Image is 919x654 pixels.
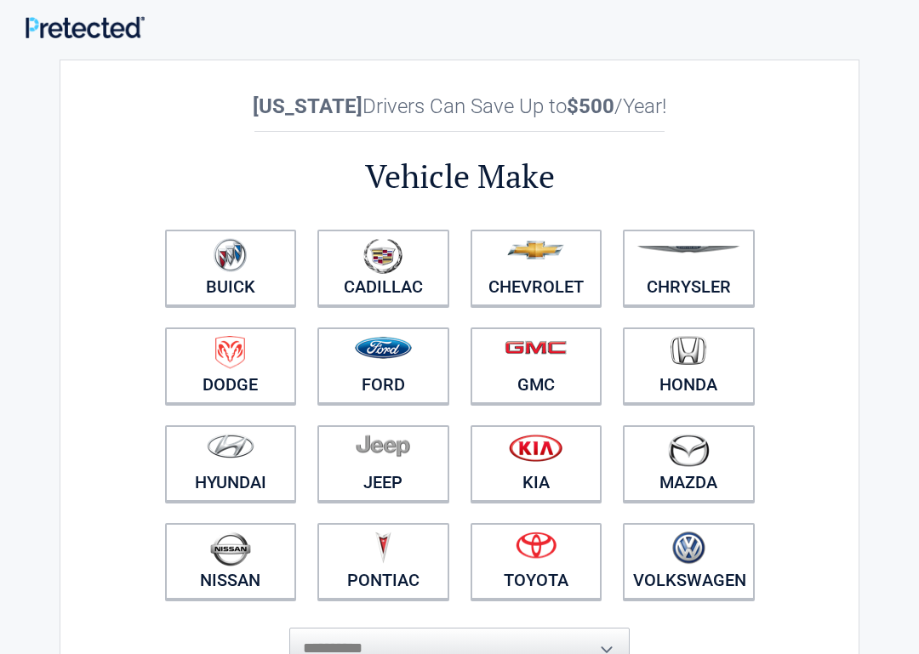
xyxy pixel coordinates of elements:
img: jeep [356,434,410,458]
a: Kia [471,425,602,502]
img: ford [355,337,412,359]
img: hyundai [207,434,254,458]
a: Chevrolet [471,230,602,306]
img: buick [214,238,247,272]
a: Buick [165,230,297,306]
a: Toyota [471,523,602,600]
img: dodge [215,336,245,369]
img: toyota [516,532,557,559]
a: Hyundai [165,425,297,502]
a: Honda [623,327,755,404]
img: mazda [667,434,710,467]
a: Mazda [623,425,755,502]
img: chevrolet [507,241,564,259]
a: Jeep [317,425,449,502]
img: cadillac [363,238,402,274]
a: Nissan [165,523,297,600]
img: honda [671,336,706,366]
img: gmc [505,340,567,355]
img: nissan [210,532,251,566]
a: Dodge [165,327,297,404]
a: GMC [471,327,602,404]
a: Volkswagen [623,523,755,600]
img: volkswagen [672,532,705,565]
a: Ford [317,327,449,404]
img: Main Logo [26,16,145,37]
img: chrysler [636,246,740,253]
a: Pontiac [317,523,449,600]
b: $500 [567,94,614,118]
a: Chrysler [623,230,755,306]
img: pontiac [374,532,391,564]
h2: Vehicle Make [154,155,765,198]
a: Cadillac [317,230,449,306]
b: [US_STATE] [253,94,362,118]
img: kia [509,434,562,462]
h2: Drivers Can Save Up to /Year [154,94,765,118]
